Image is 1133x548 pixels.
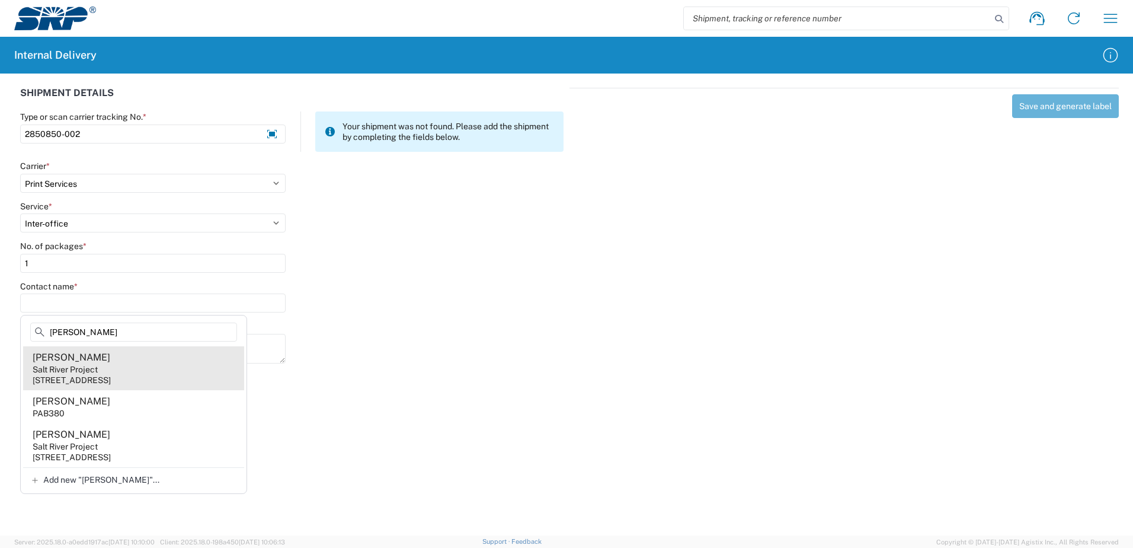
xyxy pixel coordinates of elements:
input: Shipment, tracking or reference number [684,7,991,30]
span: Your shipment was not found. Please add the shipment by completing the fields below. [343,121,554,142]
div: [PERSON_NAME] [33,428,110,441]
div: PAB380 [33,408,65,419]
span: [DATE] 10:06:13 [239,539,285,546]
label: Contact name [20,281,78,292]
span: [DATE] 10:10:00 [108,539,155,546]
div: Salt River Project [33,364,98,375]
img: srp [14,7,96,30]
div: [PERSON_NAME] [33,395,110,408]
h2: Internal Delivery [14,48,97,62]
div: [STREET_ADDRESS] [33,375,111,385]
div: [PERSON_NAME] [33,351,110,364]
label: Type or scan carrier tracking No. [20,111,146,122]
div: [STREET_ADDRESS] [33,452,111,463]
span: Client: 2025.18.0-198a450 [160,539,285,546]
label: Service [20,201,52,212]
label: Carrier [20,161,50,171]
div: Salt River Project [33,441,98,452]
span: Server: 2025.18.0-a0edd1917ac [14,539,155,546]
a: Support [482,538,512,545]
label: No. of packages [20,241,87,251]
span: Copyright © [DATE]-[DATE] Agistix Inc., All Rights Reserved [936,537,1119,547]
span: Add new "[PERSON_NAME]"... [43,474,159,485]
div: SHIPMENT DETAILS [20,88,564,111]
a: Feedback [511,538,542,545]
